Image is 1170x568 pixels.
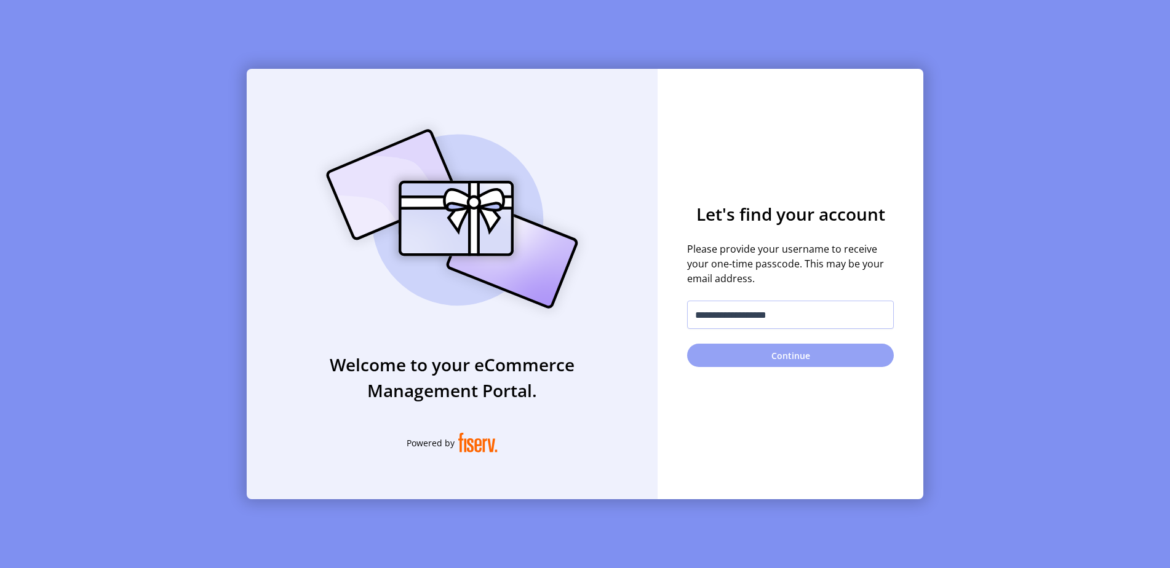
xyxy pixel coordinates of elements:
button: Continue [687,344,894,367]
span: Powered by [407,436,455,449]
img: card_Illustration.svg [308,116,597,322]
h3: Let's find your account [687,201,894,227]
h3: Welcome to your eCommerce Management Portal. [247,352,658,403]
span: Please provide your username to receive your one-time passcode. This may be your email address. [687,242,894,286]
